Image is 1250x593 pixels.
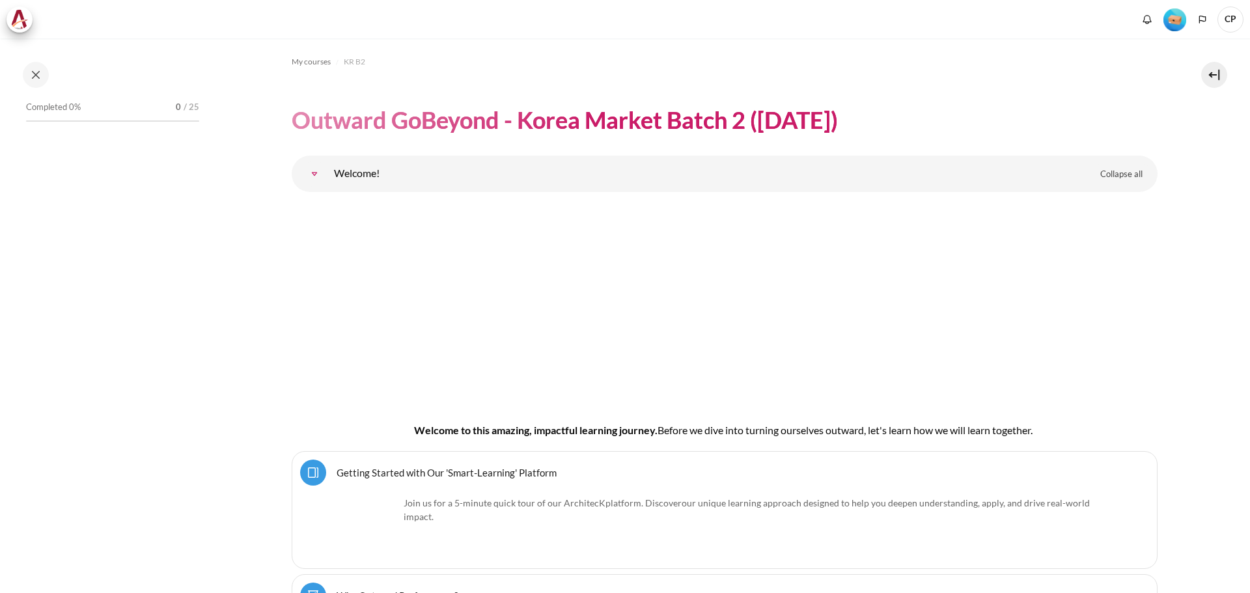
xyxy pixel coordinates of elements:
[1100,168,1143,181] span: Collapse all
[333,422,1116,438] h4: Welcome to this amazing, impactful learning journey.
[1163,7,1186,31] div: Level #1
[334,496,1115,523] p: Join us for a 5-minute quick tour of our ArchitecK platform. Discover
[658,424,664,436] span: B
[292,54,331,70] a: My courses
[176,101,181,114] span: 0
[1090,163,1152,186] a: Collapse all
[1193,10,1212,29] button: Languages
[664,424,1033,436] span: efore we dive into turning ourselves outward, let's learn how we will learn together.
[7,7,39,33] a: Architeck Architeck
[26,101,81,114] span: Completed 0%
[292,51,1158,72] nav: Navigation bar
[1158,7,1191,31] a: Level #1
[184,101,199,114] span: / 25
[292,56,331,68] span: My courses
[1163,8,1186,31] img: Level #1
[292,105,838,135] h1: Outward GoBeyond - Korea Market Batch 2 ([DATE])
[1217,7,1243,33] span: CP
[404,497,1090,522] span: our unique learning approach designed to help you deepen understanding, apply, and drive real-wor...
[301,161,327,187] a: Welcome!
[1217,7,1243,33] a: User menu
[344,54,365,70] a: KR B2
[404,497,1090,522] span: .
[334,496,399,560] img: platform logo
[10,10,29,29] img: Architeck
[337,466,557,478] a: Getting Started with Our 'Smart-Learning' Platform
[344,56,365,68] span: KR B2
[1137,10,1157,29] div: Show notification window with no new notifications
